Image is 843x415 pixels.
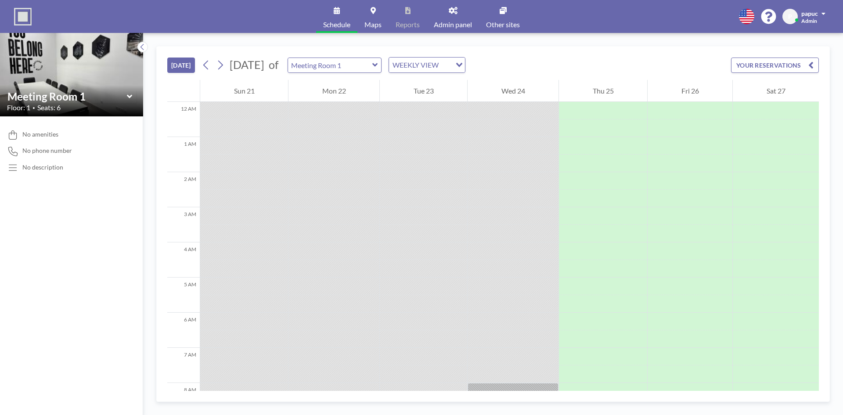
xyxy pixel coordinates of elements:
[648,80,732,102] div: Fri 26
[391,59,440,71] span: WEEKLY VIEW
[434,21,472,28] span: Admin panel
[167,102,200,137] div: 12 AM
[230,58,264,71] span: [DATE]
[7,103,30,112] span: Floor: 1
[14,8,32,25] img: organization-logo
[441,59,450,71] input: Search for option
[733,80,819,102] div: Sat 27
[389,58,465,72] div: Search for option
[22,130,58,138] span: No amenities
[468,80,558,102] div: Wed 24
[22,147,72,155] span: No phone number
[731,58,819,73] button: YOUR RESERVATIONS
[486,21,520,28] span: Other sites
[167,58,195,73] button: [DATE]
[288,80,379,102] div: Mon 22
[788,13,792,21] span: P
[167,313,200,348] div: 6 AM
[288,58,372,72] input: Meeting Room 1
[269,58,278,72] span: of
[801,10,818,17] span: papuc
[167,137,200,172] div: 1 AM
[167,278,200,313] div: 5 AM
[380,80,467,102] div: Tue 23
[37,103,61,112] span: Seats: 6
[559,80,647,102] div: Thu 25
[167,348,200,383] div: 7 AM
[7,90,127,103] input: Meeting Room 1
[32,105,35,111] span: •
[167,242,200,278] div: 4 AM
[22,163,63,171] div: No description
[801,18,817,24] span: Admin
[323,21,350,28] span: Schedule
[167,207,200,242] div: 3 AM
[167,172,200,207] div: 2 AM
[396,21,420,28] span: Reports
[364,21,382,28] span: Maps
[200,80,288,102] div: Sun 21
